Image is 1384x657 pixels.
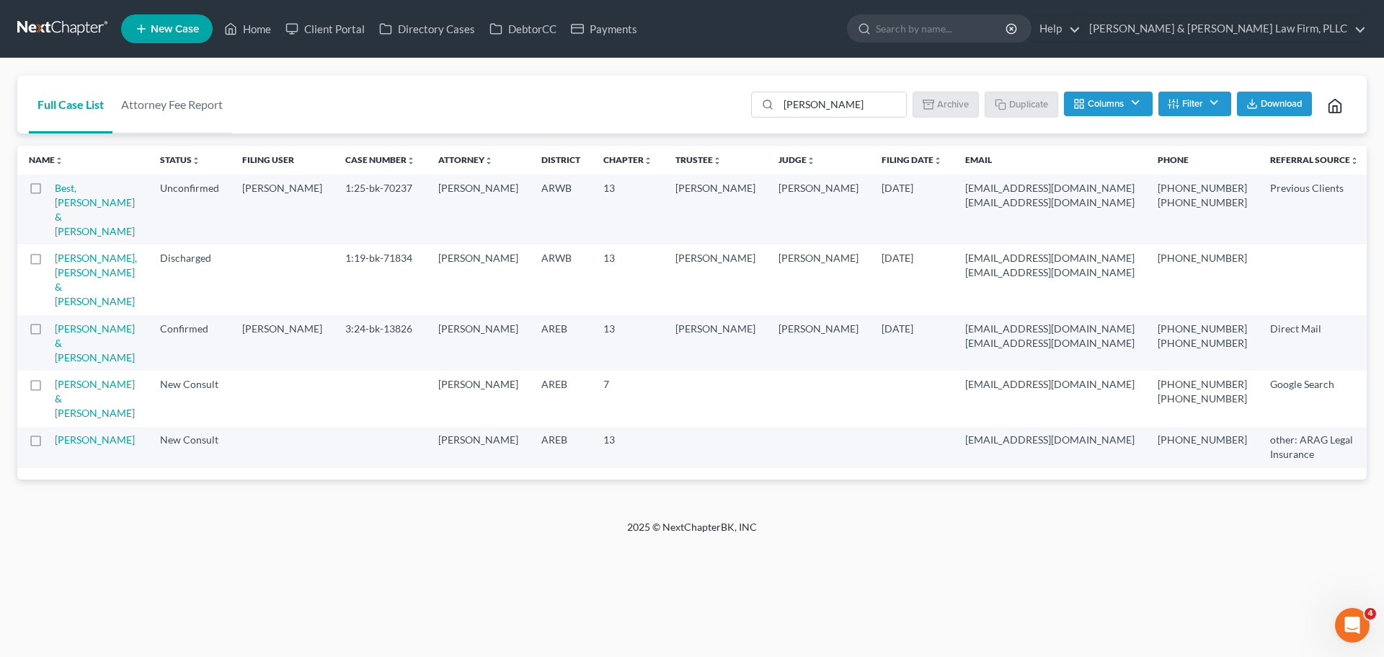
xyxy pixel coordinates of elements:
a: Attorneyunfold_more [438,154,493,165]
pre: [PHONE_NUMBER] [PHONE_NUMBER] [1158,322,1247,350]
pre: [PHONE_NUMBER] [PHONE_NUMBER] [1158,181,1247,210]
td: Direct Mail [1259,315,1370,371]
td: Confirmed [148,315,231,371]
i: unfold_more [484,156,493,165]
th: Filing User [231,146,334,175]
a: [PERSON_NAME] & [PERSON_NAME] [55,378,135,419]
a: Trusteeunfold_more [675,154,722,165]
td: New Consult [148,371,231,426]
pre: [PHONE_NUMBER] [PHONE_NUMBER] [1158,377,1247,406]
iframe: Intercom live chat [1335,608,1370,643]
span: 4 [1365,608,1376,619]
td: [PERSON_NAME] [427,371,530,426]
td: Google Search [1259,371,1370,426]
td: 3:24-bk-13826 [334,315,427,371]
a: DebtorCC [482,16,564,42]
td: [PERSON_NAME] [664,315,767,371]
button: Columns [1064,92,1152,116]
a: Nameunfold_more [29,154,63,165]
td: [PERSON_NAME] [427,427,530,468]
td: 13 [592,315,664,371]
a: Statusunfold_more [160,154,200,165]
th: Phone [1146,146,1259,175]
i: unfold_more [807,156,815,165]
td: 13 [592,244,664,314]
td: [PERSON_NAME] [427,315,530,371]
td: [PERSON_NAME] [664,175,767,244]
i: unfold_more [933,156,942,165]
a: [PERSON_NAME], [PERSON_NAME] & [PERSON_NAME] [55,252,137,307]
td: ARWB [530,244,592,314]
td: [PERSON_NAME] [767,244,870,314]
a: Filing Dateunfold_more [882,154,942,165]
td: [PERSON_NAME] [427,244,530,314]
td: Unconfirmed [148,175,231,244]
i: unfold_more [713,156,722,165]
a: [PERSON_NAME] [55,433,135,446]
td: [PERSON_NAME] [664,244,767,314]
a: [PERSON_NAME] & [PERSON_NAME] [55,322,135,363]
pre: [PHONE_NUMBER] [1158,433,1247,447]
td: AREB [530,315,592,371]
span: Download [1261,98,1303,110]
i: unfold_more [407,156,415,165]
td: [DATE] [870,244,954,314]
td: [PERSON_NAME] [231,175,334,244]
a: Best, [PERSON_NAME] & [PERSON_NAME] [55,182,135,237]
td: 13 [592,427,664,468]
td: [PERSON_NAME] [231,315,334,371]
a: Help [1032,16,1081,42]
a: Payments [564,16,644,42]
td: AREB [530,371,592,426]
pre: [PHONE_NUMBER] [1158,251,1247,265]
pre: [EMAIL_ADDRESS][DOMAIN_NAME] [EMAIL_ADDRESS][DOMAIN_NAME] [965,181,1135,210]
td: Previous Clients [1259,175,1370,244]
td: Discharged [148,244,231,314]
td: other: ARAG Legal Insurance [1259,427,1370,468]
button: Filter [1158,92,1231,116]
a: Client Portal [278,16,372,42]
a: [PERSON_NAME] & [PERSON_NAME] Law Firm, PLLC [1082,16,1366,42]
td: [PERSON_NAME] [427,175,530,244]
pre: [EMAIL_ADDRESS][DOMAIN_NAME] [965,433,1135,447]
div: 2025 © NextChapterBK, INC [281,520,1103,546]
td: [DATE] [870,175,954,244]
i: unfold_more [644,156,652,165]
i: unfold_more [55,156,63,165]
input: Search by name... [876,15,1008,42]
th: Email [954,146,1146,175]
a: Attorney Fee Report [112,76,231,133]
td: [DATE] [870,315,954,371]
i: unfold_more [192,156,200,165]
td: 1:25-bk-70237 [334,175,427,244]
pre: [EMAIL_ADDRESS][DOMAIN_NAME] [965,377,1135,392]
pre: [EMAIL_ADDRESS][DOMAIN_NAME] [EMAIL_ADDRESS][DOMAIN_NAME] [965,251,1135,280]
td: 7 [592,371,664,426]
td: 1:19-bk-71834 [334,244,427,314]
a: Full Case List [29,76,112,133]
td: [PERSON_NAME] [767,175,870,244]
a: Chapterunfold_more [603,154,652,165]
td: New Consult [148,427,231,468]
pre: [EMAIL_ADDRESS][DOMAIN_NAME] [EMAIL_ADDRESS][DOMAIN_NAME] [965,322,1135,350]
td: 13 [592,175,664,244]
td: [PERSON_NAME] [767,315,870,371]
td: AREB [530,427,592,468]
input: Search by name... [778,92,906,117]
i: unfold_more [1350,156,1359,165]
a: Home [217,16,278,42]
td: ARWB [530,175,592,244]
span: New Case [151,24,199,35]
button: Download [1237,92,1312,116]
a: Judgeunfold_more [778,154,815,165]
a: Case Numberunfold_more [345,154,415,165]
a: Referral Sourceunfold_more [1270,154,1359,165]
th: District [530,146,592,175]
a: Directory Cases [372,16,482,42]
